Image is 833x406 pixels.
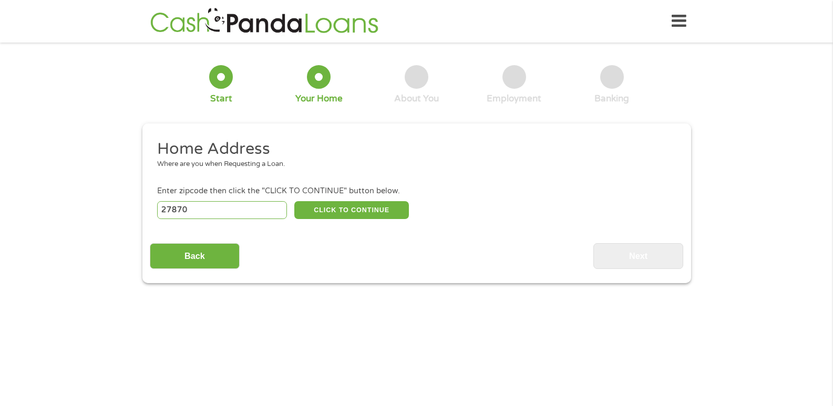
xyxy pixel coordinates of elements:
[394,93,439,105] div: About You
[487,93,541,105] div: Employment
[210,93,232,105] div: Start
[593,243,683,269] input: Next
[157,201,287,219] input: Enter Zipcode (e.g 01510)
[157,185,675,197] div: Enter zipcode then click the "CLICK TO CONTINUE" button below.
[157,139,668,160] h2: Home Address
[594,93,629,105] div: Banking
[157,159,668,170] div: Where are you when Requesting a Loan.
[294,201,409,219] button: CLICK TO CONTINUE
[150,243,240,269] input: Back
[147,6,382,36] img: GetLoanNow Logo
[295,93,343,105] div: Your Home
